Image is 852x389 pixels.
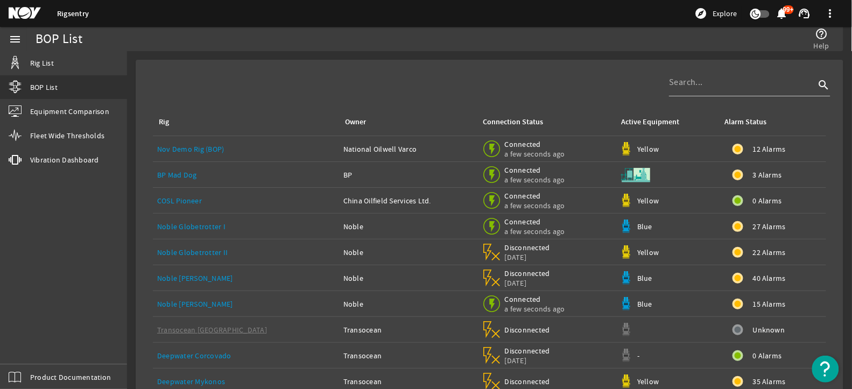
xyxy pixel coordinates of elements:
span: Yellow [637,144,659,154]
div: BP [343,169,473,180]
span: Rig List [30,58,54,68]
div: Active Equipment [621,116,679,128]
a: Deepwater Corcovado [157,351,231,360]
i: search [818,79,830,91]
span: Vibration Dashboard [30,154,99,165]
span: - [637,351,639,360]
span: Disconnected [505,325,551,335]
span: Disconnected [505,346,551,356]
span: Connected [505,165,565,175]
span: Yellow [637,247,659,257]
span: 35 Alarms [753,376,786,387]
div: Owner [345,116,366,128]
span: 40 Alarms [753,273,786,284]
img: Bluepod.svg [619,220,633,233]
div: Alarm Status [725,116,767,128]
span: a few seconds ago [505,304,565,314]
mat-icon: explore [695,7,708,20]
mat-icon: help_outline [815,27,828,40]
span: Connected [505,191,565,201]
span: 27 Alarms [753,221,786,232]
mat-icon: menu [9,33,22,46]
img: Yellowpod.svg [619,142,633,155]
a: Noble Globetrotter I [157,222,226,231]
mat-icon: notifications [776,7,788,20]
a: Rigsentry [57,9,89,19]
span: 0 Alarms [753,350,782,361]
div: Transocean [343,324,473,335]
img: Graypod.svg [619,349,633,362]
div: Noble [343,221,473,232]
div: Transocean [343,350,473,361]
div: Noble [343,273,473,284]
span: Disconnected [505,243,551,252]
span: BOP List [30,82,58,93]
img: Yellowpod.svg [619,245,633,259]
button: Explore [691,5,742,22]
div: Noble [343,247,473,258]
a: Noble [PERSON_NAME] [157,299,233,309]
span: 3 Alarms [753,169,782,180]
div: Transocean [343,376,473,387]
a: Noble [PERSON_NAME] [157,273,233,283]
a: COSL Pioneer [157,196,202,206]
a: Deepwater Mykonos [157,377,225,386]
img: Skid.svg [619,159,652,191]
a: Nov Demo Rig (BOP) [157,144,224,154]
div: China Oilfield Services Ltd. [343,195,473,206]
button: Open Resource Center [812,356,839,383]
span: Yellow [637,196,659,206]
span: Disconnected [505,377,551,386]
img: Yellowpod.svg [619,374,633,388]
img: Graypod.svg [619,323,633,336]
span: [DATE] [505,356,551,365]
a: BP Mad Dog [157,170,197,180]
span: Blue [637,222,652,231]
div: BOP List [36,34,82,45]
span: Explore [713,8,737,19]
span: 0 Alarms [753,195,782,206]
img: Yellowpod.svg [619,194,633,207]
span: Connected [505,139,565,149]
span: [DATE] [505,252,551,262]
span: a few seconds ago [505,227,565,236]
button: more_vert [818,1,843,26]
a: Transocean [GEOGRAPHIC_DATA] [157,325,267,335]
div: National Oilwell Varco [343,144,473,154]
span: Disconnected [505,268,551,278]
span: 12 Alarms [753,144,786,154]
span: Blue [637,273,652,283]
span: a few seconds ago [505,175,565,185]
span: Connected [505,294,565,304]
span: 22 Alarms [753,247,786,258]
div: Rig [159,116,169,128]
span: Unknown [753,324,785,335]
div: Rig [157,116,330,128]
div: Owner [343,116,469,128]
span: Yellow [637,377,659,386]
a: Noble Globetrotter II [157,247,228,257]
input: Search... [669,76,815,89]
mat-icon: support_agent [798,7,811,20]
span: Blue [637,299,652,309]
mat-icon: vibration [9,153,22,166]
span: [DATE] [505,278,551,288]
div: Connection Status [483,116,544,128]
span: a few seconds ago [505,149,565,159]
img: Bluepod.svg [619,297,633,310]
img: Bluepod.svg [619,271,633,285]
button: 99+ [776,8,787,19]
span: Equipment Comparison [30,106,109,117]
span: 15 Alarms [753,299,786,309]
div: Noble [343,299,473,309]
span: Fleet Wide Thresholds [30,130,104,141]
span: Help [814,40,829,51]
span: Product Documentation [30,372,111,383]
span: Connected [505,217,565,227]
span: a few seconds ago [505,201,565,210]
